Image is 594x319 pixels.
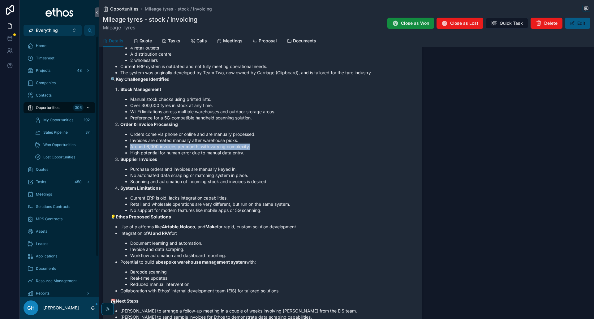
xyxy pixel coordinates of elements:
strong: Stock Management [120,87,161,92]
a: Solutions Contracts [24,201,95,212]
span: Proposal [259,38,277,44]
strong: bespoke warehouse management system [158,259,246,265]
span: Solutions Contracts [36,204,70,209]
a: Opportunities [103,6,139,12]
li: Invoice and data scraping. [130,246,414,252]
button: Close as Won [387,18,434,29]
strong: Ethos Proposed Solutions [116,214,171,219]
strong: Order & Invoice Processing [120,122,178,127]
li: [PERSON_NAME] to arrange a follow-up meeting in a couple of weeks involving [PERSON_NAME] from th... [120,308,414,314]
strong: Noloco [180,224,195,229]
li: Over 300,000 tyres in stock at any time. [130,102,414,109]
li: Current ERP system is outdated and not fully meeting operational needs. [120,63,414,70]
span: Mileage tyres - stock / invoicing [145,6,212,12]
span: Applications [36,254,57,259]
a: Quotes [24,164,95,175]
span: Quote [140,38,152,44]
p: 🔍 [110,76,414,82]
span: MPS Contracts [36,217,62,222]
a: Calls [190,35,207,48]
a: Projects48 [24,65,95,76]
span: Everything [36,27,58,33]
a: Proposal [252,35,277,48]
span: Assets [36,229,47,234]
a: Resource Management [24,275,95,287]
li: Preference for a 5G-compatible handheld scanning solution. [130,115,414,121]
p: Collaboration with Ethos’ internal development team (EIS) for tailored solutions. [120,287,414,294]
a: Meetings [217,35,243,48]
a: Documents [287,35,316,48]
a: Meetings [24,189,95,200]
span: My Opportunities [43,118,73,123]
span: Close as Won [401,20,429,26]
span: Documents [36,266,56,271]
li: Invoices are created manually after warehouse picks. [130,137,414,144]
span: Meetings [36,192,52,197]
span: GH [27,304,35,312]
span: Home [36,43,46,48]
strong: AI and RPA [148,231,170,236]
span: Quick Task [500,20,523,26]
span: Tasks [168,38,180,44]
span: Documents [293,38,316,44]
p: [PERSON_NAME] [43,305,79,311]
a: Tasks [162,35,180,48]
a: MPS Contracts [24,213,95,225]
span: Opportunities [110,6,139,12]
span: Opportunities [36,105,59,110]
li: No automated data scraping or matching system in place. [130,172,414,179]
a: Applications [24,251,95,262]
a: Home [24,40,95,51]
a: Assets [24,226,95,237]
span: Timesheet [36,56,54,61]
a: Companies [24,77,95,88]
div: 48 [75,67,84,74]
strong: Next Steps [116,298,139,304]
button: Edit [565,18,590,29]
span: Mileage Tyres [103,24,197,31]
div: 306 [73,104,84,111]
div: 37 [84,129,92,136]
button: Close as Lost [437,18,483,29]
li: Manual stock checks using printed lists. [130,96,414,102]
a: Quote [133,35,152,48]
strong: Make [205,224,217,229]
a: Opportunities306 [24,102,95,113]
strong: Key Challenges Identified [116,76,170,82]
span: Reports [36,291,49,296]
h1: Mileage tyres - stock / invoicing [103,15,197,24]
span: Delete [544,20,557,26]
a: Contacts [24,90,95,101]
span: Sales Pipeline [43,130,68,135]
strong: Supplier Invoices [120,157,157,162]
span: Contacts [36,93,52,98]
div: scrollable content [20,36,99,297]
span: Resource Management [36,278,77,283]
span: Won Opportunities [43,142,75,147]
p: 📆 [110,298,414,304]
a: Documents [24,263,95,274]
a: Reports [24,288,95,299]
li: High potential for human error due to manual data entry. [130,150,414,156]
button: Quick Task [486,18,528,29]
div: 192 [82,116,92,124]
img: App logo [45,7,74,17]
li: Wi-Fi limitations across multiple warehouses and outdoor storage areas. [130,109,414,115]
li: No support for modern features like mobile apps or 5G scanning. [130,207,414,213]
li: 2 wholesalers [130,57,414,63]
li: A distribution centre [130,51,414,57]
li: Reduced manual intervention [130,281,414,287]
a: My Opportunities192 [31,114,95,126]
a: Timesheet [24,53,95,64]
li: Current ERP is old, lacks integration capabilities. [130,195,414,201]
li: Document learning and automation. [130,240,414,246]
a: Details [103,35,123,47]
strong: System Limitations [120,185,161,191]
li: Around 6,000 invoices per month, with varying complexity. [130,144,414,150]
span: Companies [36,80,56,85]
li: Purchase orders and invoices are manually keyed in. [130,166,414,172]
li: The system was originally developed by Team Two, now owned by Carriage (Clipboard), and is tailor... [120,70,414,76]
a: Lost Opportunities [31,152,95,163]
li: Barcode scanning [130,269,414,275]
li: Orders come via phone or online and are manually processed. [130,131,414,137]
